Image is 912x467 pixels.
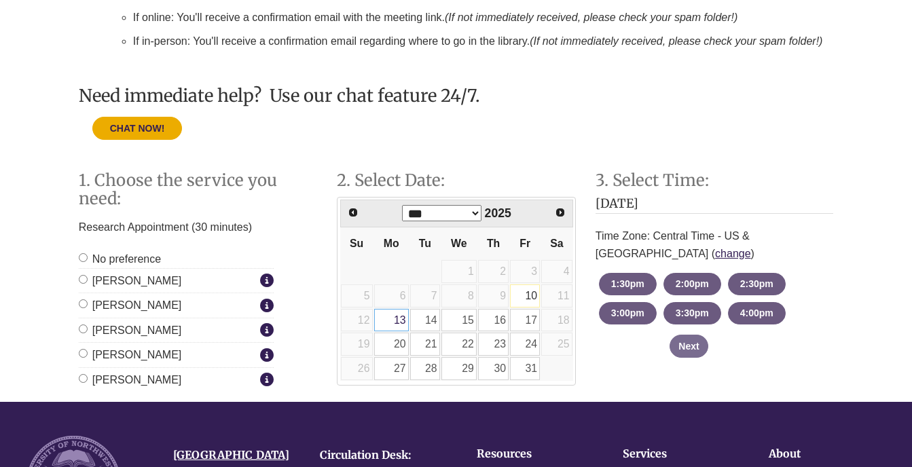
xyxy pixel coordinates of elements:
td: Available [509,356,541,381]
span: Tuesday [419,238,431,249]
td: Available [409,332,441,356]
button: 3:30pm [663,302,721,324]
td: Available [409,356,441,381]
td: Available [477,308,509,333]
a: 20 [374,333,409,356]
h4: Resources [477,448,581,460]
label: [PERSON_NAME] [79,322,257,339]
td: Available [477,332,509,356]
td: Available [373,308,409,333]
h2: Step 1. Choose the service you need: [79,172,317,208]
h2: Step 3: Select Time: [596,172,834,189]
p: If online: You'll receive a confirmation email with the meeting link. [133,10,834,26]
input: [PERSON_NAME] [79,349,88,358]
label: [PERSON_NAME] [79,346,257,364]
a: 31 [510,357,540,380]
a: 27 [374,357,409,380]
p: If in-person: You'll receive a confirmation email regarding where to go in the library. [133,33,834,50]
td: Available [409,308,441,333]
a: 24 [510,333,540,356]
button: 3:00pm [599,302,657,324]
a: 29 [441,357,477,380]
span: Sunday [350,238,363,249]
button: Next [670,335,708,358]
label: [PERSON_NAME] [79,297,257,314]
h4: Circulation Desk: [320,449,446,462]
h3: [DATE] [596,197,834,214]
h4: Services [623,448,727,460]
td: Available [509,332,541,356]
a: Previous Month [342,202,364,223]
button: CHAT NOW! [92,117,183,140]
span: Saturday [550,238,563,249]
a: 23 [478,333,509,356]
td: Available [441,356,477,381]
a: Next Month [549,202,571,223]
select: Select month [402,205,481,221]
td: Available [477,356,509,381]
span: Friday [519,238,530,249]
em: (If not immediately received, please check your spam folder!) [445,12,737,23]
a: 14 [410,309,440,332]
input: [PERSON_NAME] [79,324,88,333]
a: 16 [478,309,509,332]
td: Available [441,308,477,333]
button: 2:00pm [663,273,721,295]
button: 1:30pm [599,273,657,295]
button: 4:00pm [728,302,786,324]
a: 13 [374,309,409,332]
a: 15 [441,309,477,332]
a: 10 [510,284,540,307]
a: 28 [410,357,440,380]
span: Thursday [487,238,500,249]
span: Wednesday [451,238,467,249]
h4: About [769,448,873,460]
a: 17 [510,309,540,332]
h3: Need immediate help? Use our chat feature 24/7. [79,86,834,105]
label: [PERSON_NAME] [79,371,257,389]
span: Monday [384,238,399,249]
input: [PERSON_NAME] [79,275,88,284]
input: [PERSON_NAME] [79,374,88,383]
input: No preference [79,253,88,262]
a: [GEOGRAPHIC_DATA] [173,448,289,462]
div: Staff Member Group: Online Appointments [79,250,274,389]
em: (If not immediately received, please check your spam folder!) [530,35,822,47]
td: Available [509,284,541,308]
span: Prev [348,207,359,218]
a: 21 [410,333,440,356]
td: Available [373,356,409,381]
td: Available [373,332,409,356]
td: Available [509,308,541,333]
label: No preference [79,250,161,268]
a: 30 [478,357,509,380]
a: CHAT NOW! [92,122,183,134]
a: change [715,248,751,259]
button: 2:30pm [728,273,786,295]
a: 22 [441,333,477,356]
span: 2025 [485,206,511,220]
h2: Step 2. Select Date: [337,172,575,189]
input: [PERSON_NAME] [79,299,88,308]
span: Next [555,207,566,218]
label: [PERSON_NAME] [79,272,257,290]
td: Available [441,332,477,356]
div: Time Zone: Central Time - US & [GEOGRAPHIC_DATA] ( ) [596,221,834,269]
p: Research Appointment (30 minutes) [79,214,274,240]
